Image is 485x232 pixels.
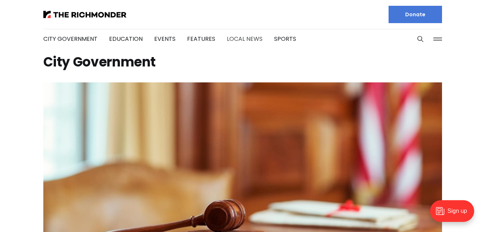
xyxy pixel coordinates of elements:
[389,6,442,23] a: Donate
[43,56,442,68] h1: City Government
[227,35,263,43] a: Local News
[154,35,176,43] a: Events
[43,11,126,18] img: The Richmonder
[274,35,296,43] a: Sports
[109,35,143,43] a: Education
[424,197,485,232] iframe: portal-trigger
[415,34,426,44] button: Search this site
[43,35,98,43] a: City Government
[187,35,215,43] a: Features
